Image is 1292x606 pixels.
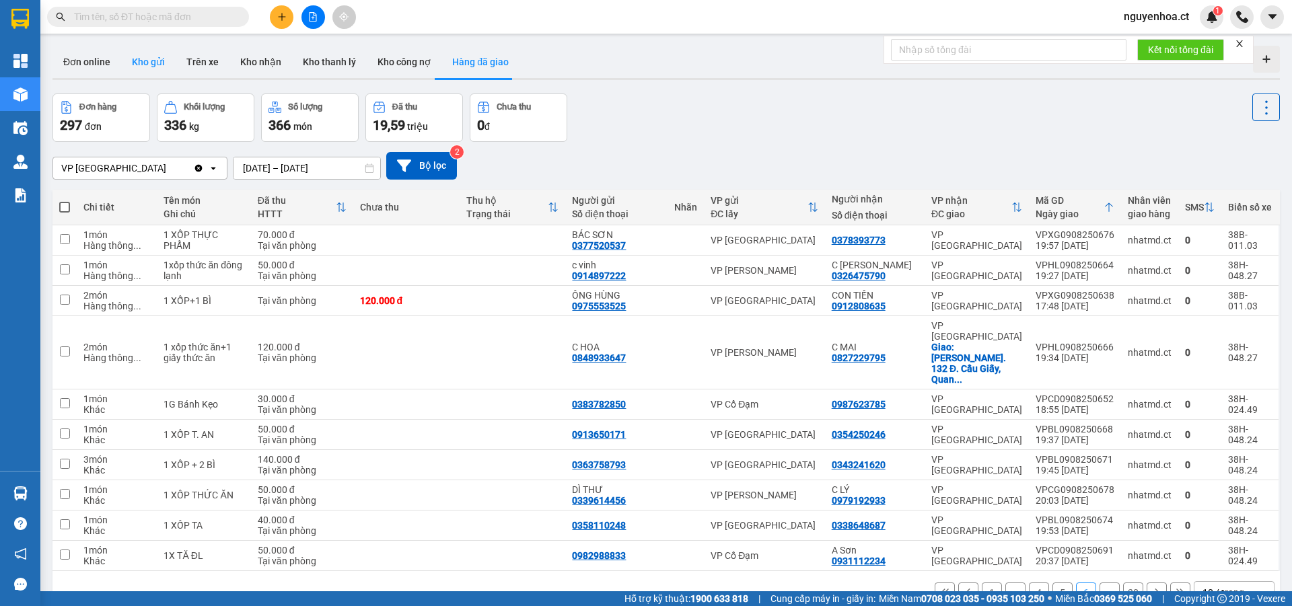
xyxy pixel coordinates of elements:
div: 1 XỐP THỰC PHẨM [164,229,244,251]
div: Khối lượng [184,102,225,112]
div: 38H-048.27 [1228,342,1272,363]
button: Kho thanh lý [292,46,367,78]
div: 120.000 đ [360,295,453,306]
div: Đơn hàng [79,102,116,112]
div: 0 [1185,399,1215,410]
div: HTTT [258,209,336,219]
div: 1 xốp thức ăn+1 giấy thức ăn [164,342,244,363]
div: 0326475790 [832,270,886,281]
div: 38B-011.03 [1228,229,1272,251]
div: 19:37 [DATE] [1036,434,1114,445]
div: Khác [83,495,150,506]
div: VP Cổ Đạm [711,550,818,561]
button: file-add [301,5,325,29]
div: nhatmd.ct [1128,550,1172,561]
div: VP [GEOGRAPHIC_DATA] [711,295,818,306]
div: 18:55 [DATE] [1036,404,1114,415]
div: 1xốp thức ăn đông lạnh [164,260,244,281]
span: 1 [1215,6,1220,15]
button: Đơn hàng297đơn [52,93,150,142]
span: | [758,591,760,606]
div: 30.000 đ [258,393,347,404]
div: 38H-048.24 [1228,515,1272,536]
span: plus [277,12,287,22]
div: 0 [1185,429,1215,440]
span: ... [954,374,962,385]
span: close [1235,39,1244,48]
button: Kho nhận [229,46,292,78]
div: DÌ THƯ [572,484,661,495]
strong: 1900 633 818 [690,593,748,604]
div: VP [GEOGRAPHIC_DATA] [931,320,1022,342]
div: Ngày giao [1036,209,1104,219]
span: notification [14,547,27,560]
div: 0 [1185,265,1215,276]
button: 30 [1123,582,1143,603]
div: Người gửi [572,195,661,206]
th: Toggle SortBy [925,190,1029,225]
div: 1 món [83,484,150,495]
span: question-circle [14,517,27,530]
div: Khác [83,434,150,445]
sup: 2 [450,145,464,159]
div: VPHL0908250666 [1036,342,1114,352]
strong: 0708 023 035 - 0935 103 250 [921,593,1044,604]
div: Tên món [164,195,244,206]
div: 0912808635 [832,301,886,311]
button: Hàng đã giao [441,46,519,78]
div: 0827229795 [832,352,886,363]
span: ⚪️ [1048,596,1052,601]
div: c vinh [572,260,661,270]
input: Select a date range. [234,157,380,179]
button: Số lượng366món [261,93,359,142]
div: 0931112234 [832,556,886,566]
div: 0343241620 [832,459,886,470]
div: ĐC giao [931,209,1011,219]
span: copyright [1217,594,1227,603]
span: ... [133,240,141,251]
div: 38H-048.24 [1228,424,1272,445]
span: ... [133,301,141,311]
div: 38H-024.49 [1228,393,1272,415]
div: Tại văn phòng [258,295,347,306]
strong: 0369 525 060 [1094,593,1152,604]
div: VPCD0908250652 [1036,393,1114,404]
div: giao hàng [1128,209,1172,219]
div: 10 / trang [1203,586,1244,599]
div: VP gửi [711,195,808,206]
div: Nhân viên [1128,195,1172,206]
img: logo-vxr [11,9,29,29]
svg: open [1255,587,1266,598]
th: Toggle SortBy [251,190,353,225]
div: 20:37 [DATE] [1036,556,1114,566]
div: 1 món [83,393,150,404]
div: 0987623785 [832,399,886,410]
div: 0 [1185,235,1215,245]
div: Tại văn phòng [258,434,347,445]
span: message [14,578,27,591]
div: CON TIẾN [832,290,918,301]
div: Thu hộ [466,195,548,206]
div: 140.000 đ [258,454,347,465]
img: solution-icon [13,188,28,202]
div: VPCG0908250678 [1036,484,1114,495]
div: 0377520537 [572,240,626,251]
div: VP [GEOGRAPHIC_DATA] [931,515,1022,536]
div: SMS [1185,202,1204,213]
div: nhatmd.ct [1128,490,1172,500]
div: 0982988833 [572,550,626,561]
div: 1 món [83,229,150,240]
div: Hàng thông thường [83,270,150,281]
div: Đã thu [392,102,417,112]
div: VP [GEOGRAPHIC_DATA] [61,161,166,175]
div: nhatmd.ct [1128,235,1172,245]
div: 1 XỐP + 2 BÌ [164,459,244,470]
th: Toggle SortBy [460,190,566,225]
span: 336 [164,117,186,133]
div: 1 XỐP TA [164,520,244,531]
img: icon-new-feature [1206,11,1218,23]
div: 0979192933 [832,495,886,506]
div: 19:53 [DATE] [1036,525,1114,536]
button: Trên xe [176,46,229,78]
div: VP [PERSON_NAME] [711,265,818,276]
